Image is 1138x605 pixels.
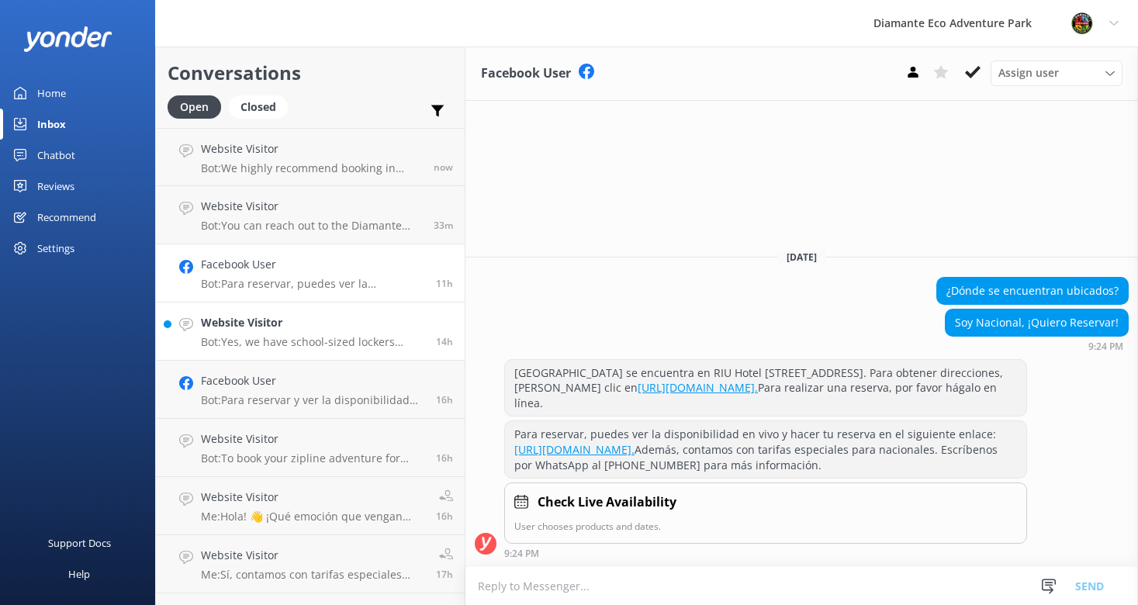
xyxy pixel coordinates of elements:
[201,219,422,233] p: Bot: You can reach out to the Diamante Eco Adventure Park team by calling [PHONE_NUMBER], sending...
[201,277,424,291] p: Bot: Para reservar, puedes ver la disponibilidad en vivo y hacer tu reserva en el siguiente enlac...
[156,244,465,302] a: Facebook UserBot:Para reservar, puedes ver la disponibilidad en vivo y hacer tu reserva en el sig...
[201,335,424,349] p: Bot: Yes, we have school-sized lockers available for personal items. If you have larger luggage, ...
[156,361,465,419] a: Facebook UserBot:Para reservar y ver la disponibilidad en tiempo real, puedes hacerlo en línea a ...
[156,419,465,477] a: Website VisitorBot:To book your zipline adventure for [DATE] at 9:00 a.m., simply visit our onlin...
[201,489,424,506] h4: Website Visitor
[504,548,1027,558] div: Sep 03 2025 09:24pm (UTC -06:00) America/Costa_Rica
[777,251,826,264] span: [DATE]
[201,568,424,582] p: Me: Sí, contamos con tarifas especiales para nacionales. Escríbenos por WhatsApp al [PHONE_NUMBER...
[505,421,1026,478] div: Para reservar, puedes ver la disponibilidad en vivo y hacer tu reserva en el siguiente enlace: Ad...
[505,360,1026,417] div: [GEOGRAPHIC_DATA] se encuentra en RIU Hotel [STREET_ADDRESS]. Para obtener direcciones, [PERSON_N...
[638,380,758,395] a: [URL][DOMAIN_NAME].
[436,510,453,523] span: Sep 03 2025 04:34pm (UTC -06:00) America/Costa_Rica
[168,58,453,88] h2: Conversations
[434,161,453,174] span: Sep 04 2025 09:18am (UTC -06:00) America/Costa_Rica
[201,161,422,175] p: Bot: We highly recommend booking in advance to secure your preferred time at the [GEOGRAPHIC_DATA...
[229,95,288,119] div: Closed
[998,64,1059,81] span: Assign user
[945,341,1129,351] div: Sep 03 2025 09:24pm (UTC -06:00) America/Costa_Rica
[514,519,1017,534] p: User chooses products and dates.
[37,202,96,233] div: Recommend
[48,527,111,558] div: Support Docs
[156,302,465,361] a: Website VisitorBot:Yes, we have school-sized lockers available for personal items. If you have la...
[156,535,465,593] a: Website VisitorMe:Sí, contamos con tarifas especiales para nacionales. Escríbenos por WhatsApp al...
[1071,12,1094,35] img: 831-1756915225.png
[37,109,66,140] div: Inbox
[201,140,422,157] h4: Website Visitor
[538,493,676,513] h4: Check Live Availability
[37,78,66,109] div: Home
[201,393,424,407] p: Bot: Para reservar y ver la disponibilidad en tiempo real, puedes hacerlo en línea a través de es...
[201,547,424,564] h4: Website Visitor
[436,451,453,465] span: Sep 03 2025 04:40pm (UTC -06:00) America/Costa_Rica
[481,64,571,84] h3: Facebook User
[434,219,453,232] span: Sep 04 2025 08:45am (UTC -06:00) America/Costa_Rica
[436,335,453,348] span: Sep 03 2025 06:25pm (UTC -06:00) America/Costa_Rica
[201,372,424,389] h4: Facebook User
[68,558,90,589] div: Help
[436,277,453,290] span: Sep 03 2025 09:24pm (UTC -06:00) America/Costa_Rica
[156,477,465,535] a: Website VisitorMe:Hola! 👋 ¡Qué emoción que vengan mañana! Según lo que les guste, les recomiendo:...
[201,198,422,215] h4: Website Visitor
[946,309,1128,336] div: Soy Nacional, ¡Quiero Reservar!
[201,256,424,273] h4: Facebook User
[168,95,221,119] div: Open
[156,128,465,186] a: Website VisitorBot:We highly recommend booking in advance to secure your preferred time at the [G...
[937,278,1128,304] div: ¿Dónde se encuentran ubicados?
[201,451,424,465] p: Bot: To book your zipline adventure for [DATE] at 9:00 a.m., simply visit our online booking page...
[991,60,1122,85] div: Assign User
[436,393,453,406] span: Sep 03 2025 04:57pm (UTC -06:00) America/Costa_Rica
[201,510,424,524] p: Me: Hola! 👋 ¡Qué emoción que vengan mañana! Según lo que les guste, les recomiendo: Adventure Pas...
[201,430,424,448] h4: Website Visitor
[229,98,296,115] a: Closed
[23,26,112,52] img: yonder-white-logo.png
[1088,342,1123,351] strong: 9:24 PM
[37,140,75,171] div: Chatbot
[168,98,229,115] a: Open
[37,233,74,264] div: Settings
[436,568,453,581] span: Sep 03 2025 03:50pm (UTC -06:00) America/Costa_Rica
[201,314,424,331] h4: Website Visitor
[504,549,539,558] strong: 9:24 PM
[156,186,465,244] a: Website VisitorBot:You can reach out to the Diamante Eco Adventure Park team by calling [PHONE_NU...
[37,171,74,202] div: Reviews
[514,442,635,457] a: [URL][DOMAIN_NAME].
